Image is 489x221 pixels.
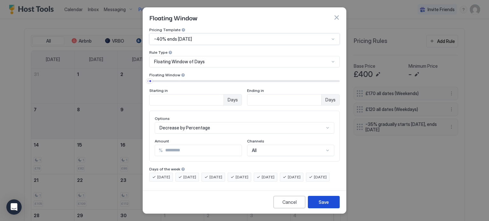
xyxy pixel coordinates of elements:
[6,199,22,215] div: Open Intercom Messenger
[308,196,340,208] button: Save
[252,148,257,153] span: All
[262,174,274,180] span: [DATE]
[149,167,180,171] span: Days of the week
[314,174,327,180] span: [DATE]
[149,27,181,32] span: Pricing Template
[155,116,170,121] span: Options
[228,97,238,103] span: Days
[155,139,169,143] span: Amount
[149,13,197,22] span: Floating Window
[183,174,196,180] span: [DATE]
[319,199,329,205] div: Save
[325,97,336,103] span: Days
[288,174,301,180] span: [DATE]
[149,88,168,93] span: Starting in
[154,59,205,65] span: Floating Window of Days
[159,148,163,153] span: %
[247,94,321,105] input: Input Field
[157,174,170,180] span: [DATE]
[247,139,264,143] span: Channels
[247,88,264,93] span: Ending in
[282,199,297,205] div: Cancel
[273,196,305,208] button: Cancel
[149,73,180,77] span: Floating Window
[159,125,210,131] span: Decrease by Percentage
[163,145,242,156] input: Input Field
[236,174,248,180] span: [DATE]
[149,50,167,55] span: Rule Type
[150,94,223,105] input: Input Field
[209,174,222,180] span: [DATE]
[154,36,192,42] span: -40% ends [DATE]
